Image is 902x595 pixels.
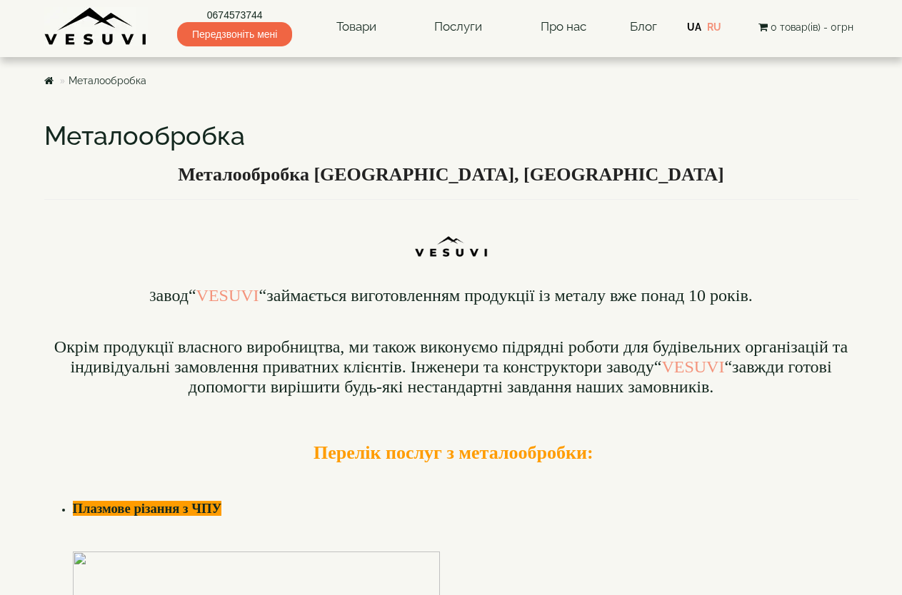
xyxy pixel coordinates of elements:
[322,11,391,44] a: Товари
[44,7,148,46] img: Завод VESUVI
[69,75,146,86] a: Металообробка
[177,22,292,46] span: Передзвоніть мені
[654,357,662,376] span: “
[259,286,267,305] span: “
[44,122,858,151] h1: Металообробка
[526,11,601,44] a: Про нас
[687,21,701,33] a: UA
[630,19,657,34] a: Блог
[178,164,724,185] b: Металообробка [GEOGRAPHIC_DATA], [GEOGRAPHIC_DATA]
[724,357,732,376] span: “
[196,286,259,305] a: VESUVI
[149,289,156,304] font: З
[411,207,491,266] img: Ttn5pm9uIKLcKgZrI-DPJtyXM-1-CpJTlstn2ZXthDzrWzHqWzIXq4ZS7qPkPFVaBoA4GitRGAHsRZshv0hWB0BnCPS-8PrHC...
[661,357,724,376] a: VESUVI
[771,21,853,33] span: 0 товар(ів) - 0грн
[707,21,721,33] a: RU
[754,19,858,35] button: 0 товар(ів) - 0грн
[54,337,848,376] span: Окрім продукції власного виробництва, ми також виконуємо підрядні роботи для будівельних організа...
[156,286,753,305] font: авод займається виготовленням продукції із металу вже понад 10 років.
[314,442,593,463] b: Перелік послуг з металообробки:
[54,337,848,395] font: завжди готові допомогти вирішити будь-які нестандартні завдання наших замовників.
[177,8,292,22] a: 0674573744
[189,286,196,305] span: “
[420,11,496,44] a: Послуги
[73,501,222,516] b: Плазмове різання з ЧПУ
